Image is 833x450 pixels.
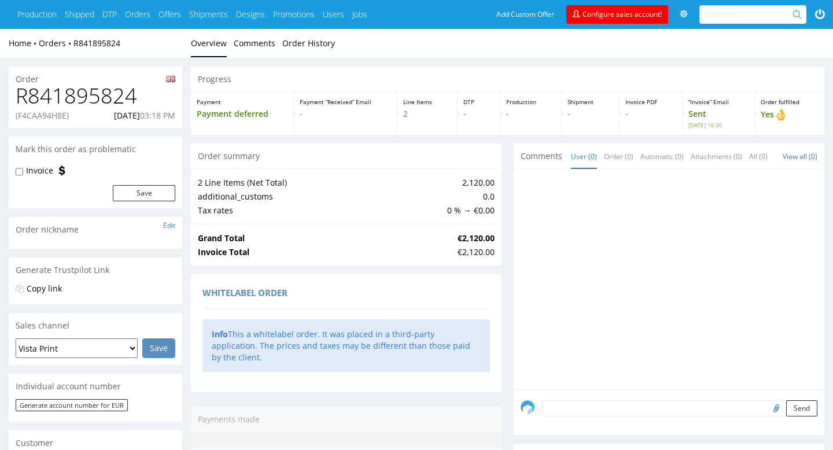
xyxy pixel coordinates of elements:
p: Sent [688,108,748,129]
p: (F4CAA94H8E) [16,110,69,121]
div: Order nickname [9,217,182,242]
td: 0 % → €0.00 [444,204,495,217]
p: Order fulfilled [761,98,819,106]
a: Attachments (0) [691,144,742,169]
span: [DATE] 16:30 [688,121,748,129]
a: Shipments [189,9,228,20]
p: Line Items [403,98,451,106]
p: - [567,108,613,120]
a: User (0) [571,144,597,169]
div: Order summary [191,143,502,169]
td: additional_customs [198,190,444,204]
a: Automatic (0) [640,144,684,169]
p: Payment deferred [197,108,288,120]
a: Orders [39,38,73,49]
a: Add Custom Offer [490,5,561,24]
p: - [506,108,555,120]
p: Invoice PDF [625,98,676,106]
a: Users [323,9,344,20]
strong: Grand Total [198,233,245,244]
p: “Invoice” Email [688,98,748,106]
p: - [463,108,493,120]
p: Shipment [567,98,613,106]
strong: Invoice Total [198,246,249,257]
a: View all (0) [783,152,817,161]
button: Send [786,400,817,416]
div: €2,120.00 [458,246,495,258]
a: Home [9,38,39,49]
span: Configure sales account! [583,9,662,19]
p: Payment [197,98,288,106]
a: Promotions [273,9,315,20]
td: Tax rates [198,204,444,217]
div: Order [9,67,182,85]
a: Copy link [27,283,62,294]
div: Individual account number [9,374,182,399]
div: Progress [191,67,824,92]
strong: €2,120.00 [458,233,495,244]
a: Jobs [352,9,367,20]
p: - [300,108,390,120]
a: Designs [236,9,265,20]
a: Overview [191,29,227,57]
span: Whitelabel order [202,287,288,298]
td: 2,120.00 [444,176,495,190]
span: 03:18 PM [140,110,175,121]
a: Order (0) [604,144,633,169]
input: Save [142,338,175,358]
div: Generate Trustpilot Link [9,257,182,283]
td: 0.0 [444,190,495,204]
div: Mark this order as problematic [9,137,182,162]
img: gb-5d72c5a8bef80fca6f99f476e15ec95ce2d5e5f65c6dab9ee8e56348be0d39fc.png [166,76,175,82]
label: Invoice [26,165,53,176]
p: Payment “Received” Email [300,98,390,106]
a: All (0) [749,144,768,169]
a: Production [17,9,57,20]
img: share_image_120x120.png [521,400,535,414]
div: Sales channel [9,313,182,338]
a: Configure sales account! [566,5,668,24]
a: Orders [125,9,150,20]
h1: R841895824 [16,84,175,108]
a: Edit [163,220,175,230]
p: [DATE] [114,110,175,121]
a: DTP [102,9,117,20]
button: Save [113,185,175,201]
div: This a whitelabel order. It was placed in a third-party application. The prices and taxes may be ... [202,319,490,372]
span: Comments [521,150,562,162]
a: R841895824 [73,38,120,49]
input: Search for... [706,5,795,24]
button: Generate account number for EUR [16,399,128,411]
p: - [625,108,676,120]
a: Shipped [65,9,94,20]
strong: Info [212,329,228,340]
p: Yes [761,108,819,121]
td: 2 Line Items (Net Total) [198,176,444,190]
a: Comments [234,29,275,57]
img: icon-invoice-flag.svg [56,165,68,176]
p: Production [506,98,555,106]
a: Order History [282,29,335,57]
p: DTP [463,98,493,106]
p: 2 [403,108,451,120]
a: Offers [159,9,181,20]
